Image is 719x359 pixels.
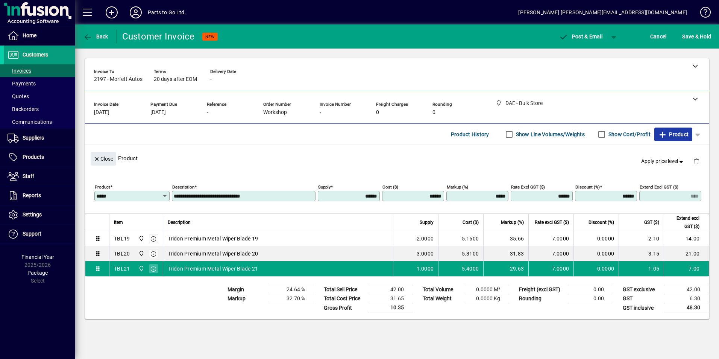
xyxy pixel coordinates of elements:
a: Payments [4,77,75,90]
mat-label: Description [172,184,194,190]
span: - [207,110,208,116]
td: 0.0000 [573,261,619,276]
td: 0.00 [568,285,613,294]
span: - [210,76,212,82]
span: Tridon Premium Metal Wiper Blade 21 [168,265,258,272]
div: 7.0000 [533,235,569,242]
span: Extend excl GST ($) [669,214,699,231]
td: 29.63 [483,261,528,276]
td: GST [619,294,664,303]
span: Back [83,33,108,40]
span: Tridon Premium Metal Wiper Blade 19 [168,235,258,242]
td: 31.65 [368,294,413,303]
a: Knowledge Base [695,2,710,26]
span: Financial Year [21,254,54,260]
a: Staff [4,167,75,186]
td: Total Volume [419,285,464,294]
a: Products [4,148,75,167]
span: S [682,33,685,40]
span: Workshop [263,110,287,116]
a: Home [4,26,75,45]
app-page-header-button: Delete [687,158,705,164]
span: Invoices [8,68,31,74]
span: 3.0000 [417,250,434,257]
td: 0.0000 [573,231,619,246]
span: DAE - Bulk Store [137,249,145,258]
span: Apply price level [641,157,685,165]
button: Back [81,30,110,43]
td: Markup [224,294,269,303]
span: Discount (%) [589,218,614,227]
div: TBL20 [114,250,130,257]
mat-label: Rate excl GST ($) [511,184,545,190]
button: Close [91,152,116,166]
span: Support [23,231,41,237]
span: Item [114,218,123,227]
td: 7.00 [664,261,709,276]
td: 32.70 % [269,294,314,303]
div: 7.0000 [533,265,569,272]
td: GST inclusive [619,303,664,313]
button: Post & Email [555,30,606,43]
a: Support [4,225,75,243]
div: TBL19 [114,235,130,242]
mat-label: Extend excl GST ($) [640,184,678,190]
mat-label: Markup (%) [447,184,468,190]
td: 21.00 [664,246,709,261]
td: 0.0000 M³ [464,285,509,294]
span: Customers [23,52,48,58]
span: 1.0000 [417,265,434,272]
span: Product History [451,128,489,140]
td: 2.10 [619,231,664,246]
span: 0 [432,110,435,116]
span: Settings [23,211,42,218]
div: 7.0000 [533,250,569,257]
mat-label: Product [95,184,110,190]
td: Total Cost Price [320,294,368,303]
div: [PERSON_NAME] [PERSON_NAME][EMAIL_ADDRESS][DOMAIN_NAME] [518,6,687,18]
app-page-header-button: Back [75,30,117,43]
a: Communications [4,116,75,128]
td: 35.66 [483,231,528,246]
a: Reports [4,186,75,205]
button: Apply price level [638,155,688,168]
span: Payments [8,81,36,87]
span: ave & Hold [682,30,711,43]
div: Parts to Go Ltd. [148,6,186,18]
td: 5.4000 [438,261,483,276]
span: Communications [8,119,52,125]
a: Backorders [4,103,75,116]
div: Product [85,145,709,172]
a: Invoices [4,64,75,77]
span: Reports [23,192,41,198]
span: DAE - Bulk Store [137,234,145,243]
td: 1.05 [619,261,664,276]
label: Show Cost/Profit [607,131,651,138]
a: Suppliers [4,129,75,148]
span: Package [27,270,48,276]
td: 24.64 % [269,285,314,294]
td: 31.83 [483,246,528,261]
td: 3.15 [619,246,664,261]
td: Margin [224,285,269,294]
span: Supply [420,218,434,227]
button: Product [654,128,692,141]
td: 10.35 [368,303,413,313]
td: Gross Profit [320,303,368,313]
a: Quotes [4,90,75,103]
span: NEW [205,34,215,39]
span: Products [23,154,44,160]
span: [DATE] [150,110,166,116]
td: 48.30 [664,303,709,313]
button: Add [100,6,124,19]
span: [DATE] [94,110,109,116]
span: Suppliers [23,135,44,141]
mat-label: Supply [318,184,331,190]
span: 2.0000 [417,235,434,242]
span: GST ($) [644,218,659,227]
td: 42.00 [368,285,413,294]
span: 2197 - Morfett Autos [94,76,143,82]
span: Close [94,153,113,165]
span: Markup (%) [501,218,524,227]
td: 0.0000 Kg [464,294,509,303]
